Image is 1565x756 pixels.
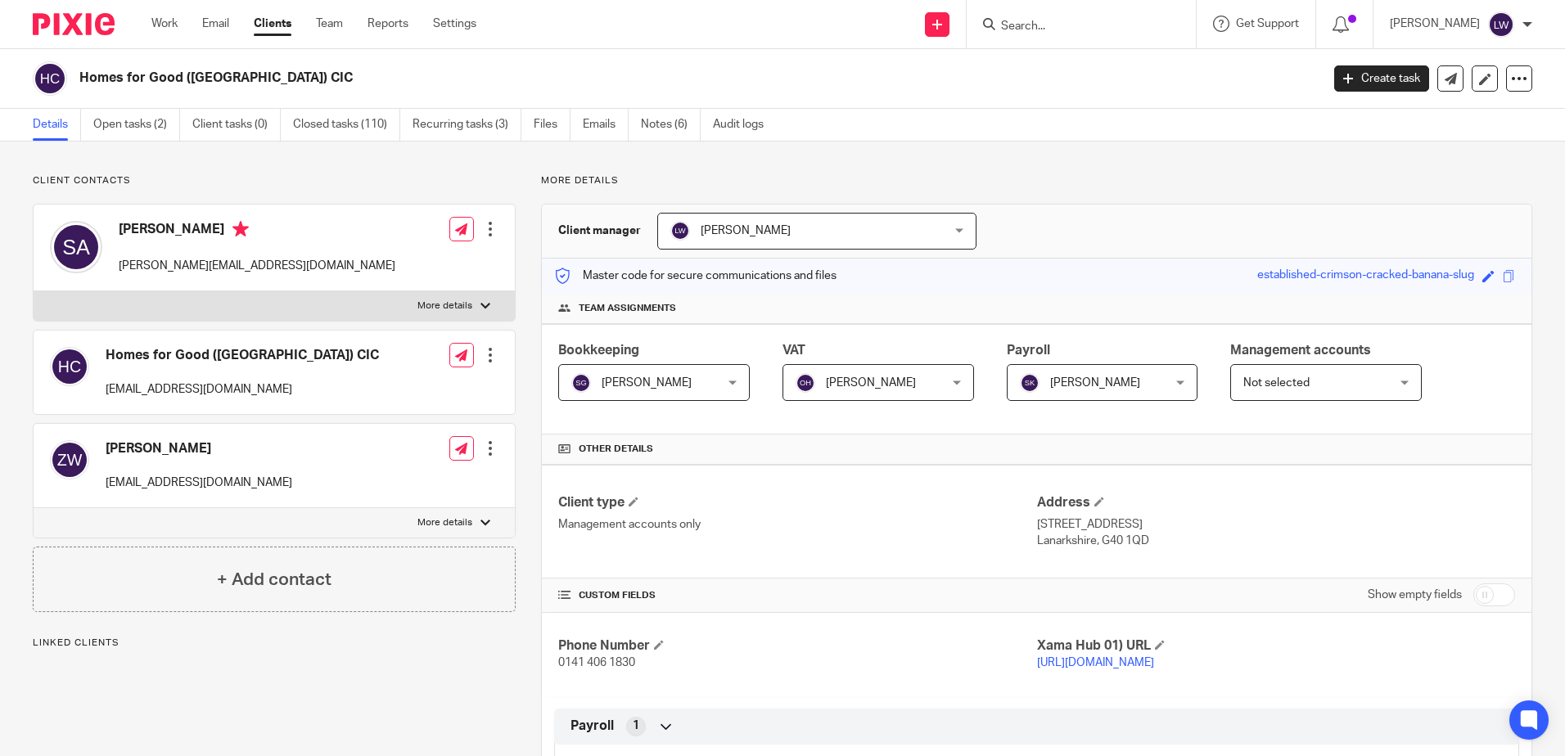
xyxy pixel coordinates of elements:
[1007,344,1050,357] span: Payroll
[106,440,292,457] h4: [PERSON_NAME]
[1390,16,1480,32] p: [PERSON_NAME]
[1020,373,1040,393] img: svg%3E
[558,344,639,357] span: Bookkeeping
[433,16,476,32] a: Settings
[541,174,1532,187] p: More details
[583,109,629,141] a: Emails
[316,16,343,32] a: Team
[782,344,805,357] span: VAT
[1037,516,1515,533] p: [STREET_ADDRESS]
[713,109,776,141] a: Audit logs
[602,377,692,389] span: [PERSON_NAME]
[1488,11,1514,38] img: svg%3E
[33,109,81,141] a: Details
[1037,657,1154,668] a: [URL][DOMAIN_NAME]
[79,70,1063,87] h2: Homes for Good ([GEOGRAPHIC_DATA]) CIC
[106,475,292,491] p: [EMAIL_ADDRESS][DOMAIN_NAME]
[579,302,676,315] span: Team assignments
[571,718,614,735] span: Payroll
[106,347,379,364] h4: Homes for Good ([GEOGRAPHIC_DATA]) CIC
[368,16,408,32] a: Reports
[50,347,89,386] img: svg%3E
[1243,377,1310,389] span: Not selected
[1230,344,1371,357] span: Management accounts
[119,258,395,274] p: [PERSON_NAME][EMAIL_ADDRESS][DOMAIN_NAME]
[571,373,591,393] img: svg%3E
[33,61,67,96] img: svg%3E
[1037,637,1515,655] h4: Xama Hub 01) URL
[1334,65,1429,92] a: Create task
[417,299,472,313] p: More details
[33,637,516,650] p: Linked clients
[106,381,379,398] p: [EMAIL_ADDRESS][DOMAIN_NAME]
[33,174,516,187] p: Client contacts
[633,718,639,734] span: 1
[1368,587,1462,603] label: Show empty fields
[558,223,641,239] h3: Client manager
[558,589,1036,602] h4: CUSTOM FIELDS
[1257,267,1474,286] div: established-crimson-cracked-banana-slug
[534,109,571,141] a: Files
[554,268,837,284] p: Master code for secure communications and files
[641,109,701,141] a: Notes (6)
[119,221,395,241] h4: [PERSON_NAME]
[151,16,178,32] a: Work
[701,225,791,236] span: [PERSON_NAME]
[202,16,229,32] a: Email
[192,109,281,141] a: Client tasks (0)
[50,221,102,273] img: svg%3E
[796,373,815,393] img: svg%3E
[558,516,1036,533] p: Management accounts only
[33,13,115,35] img: Pixie
[293,109,400,141] a: Closed tasks (110)
[558,637,1036,655] h4: Phone Number
[217,567,331,592] h4: + Add contact
[232,221,249,237] i: Primary
[558,657,635,668] span: 0141 406 1830
[826,377,916,389] span: [PERSON_NAME]
[1050,377,1140,389] span: [PERSON_NAME]
[579,443,653,456] span: Other details
[417,516,472,529] p: More details
[1236,18,1299,29] span: Get Support
[1037,533,1515,549] p: Lanarkshire, G40 1QD
[670,221,690,241] img: svg%3E
[1037,494,1515,511] h4: Address
[93,109,180,141] a: Open tasks (2)
[999,20,1147,34] input: Search
[50,440,89,479] img: svg%3E
[558,494,1036,511] h4: Client type
[254,16,291,32] a: Clients
[413,109,521,141] a: Recurring tasks (3)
